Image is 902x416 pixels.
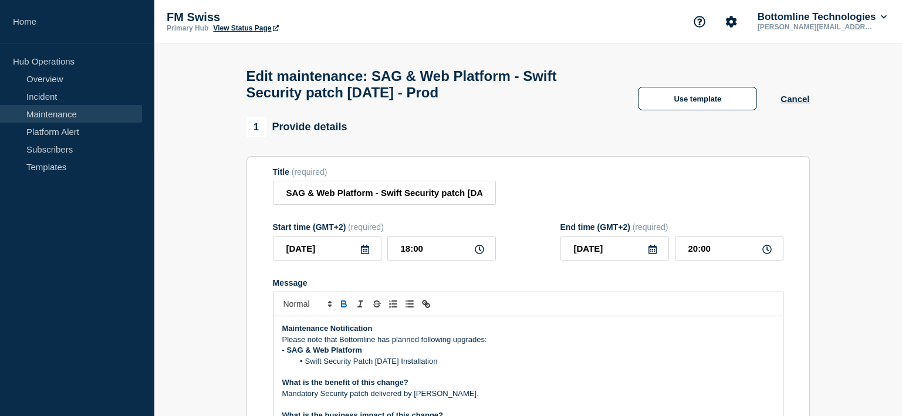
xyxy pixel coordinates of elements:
a: View Status Page [213,24,278,32]
button: Toggle ordered list [385,297,401,311]
li: Swift Security Patch [DATE] Installation [293,356,774,367]
div: Start time (GMT+2) [273,222,496,232]
h1: Edit maintenance: SAG & Web Platform - Swift Security patch [DATE] - Prod [246,68,615,101]
div: End time (GMT+2) [560,222,783,232]
input: HH:MM [387,236,496,261]
input: YYYY-MM-DD [560,236,669,261]
span: (required) [348,222,384,232]
input: Title [273,181,496,205]
span: Font size [278,297,336,311]
button: Toggle bold text [336,297,352,311]
button: Support [687,9,712,34]
div: Provide details [246,117,347,137]
input: HH:MM [675,236,783,261]
p: Mandatory Security patch delivered by [PERSON_NAME]. [282,388,774,399]
p: [PERSON_NAME][EMAIL_ADDRESS][DOMAIN_NAME] [755,23,877,31]
button: Toggle italic text [352,297,369,311]
button: Use template [638,87,757,110]
button: Cancel [781,94,809,104]
button: Account settings [719,9,744,34]
span: 1 [246,117,266,137]
strong: What is the benefit of this change? [282,378,408,387]
button: Toggle link [418,297,434,311]
strong: - SAG & Web Platform [282,346,362,354]
strong: Maintenance Notification [282,324,373,333]
div: Message [273,278,783,288]
input: YYYY-MM-DD [273,236,381,261]
p: Primary Hub [167,24,208,32]
div: Title [273,167,496,177]
p: FM Swiss [167,11,401,24]
p: Please note that Bottomline has planned following upgrades: [282,334,774,345]
button: Toggle strikethrough text [369,297,385,311]
span: (required) [292,167,327,177]
span: (required) [633,222,668,232]
button: Bottomline Technologies [755,11,889,23]
button: Toggle bulleted list [401,297,418,311]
